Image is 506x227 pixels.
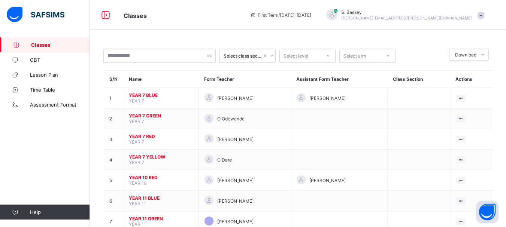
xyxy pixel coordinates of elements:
td: 6 [104,191,123,211]
th: Class Section [387,71,450,88]
span: [PERSON_NAME] [309,95,346,101]
th: Assistant Form Teacher [291,71,387,88]
span: [PERSON_NAME] [217,178,254,183]
span: YEAR 11 GREEN [129,216,193,221]
th: Actions [450,71,493,88]
th: Form Teacher [199,71,291,88]
span: Download [455,52,476,58]
span: YEAR 7 GREEN [129,113,193,119]
span: Lesson Plan [30,72,90,78]
span: YEAR 7 RED [129,134,193,139]
span: Time Table [30,87,90,93]
td: 4 [104,150,123,170]
span: YEAR 7 [129,119,144,124]
span: YEAR 7 [129,160,144,165]
div: Select arm [343,49,366,63]
span: [PERSON_NAME] [217,198,254,204]
span: YEAR 7 YELLOW [129,154,193,160]
span: YEAR 10 RED [129,175,193,180]
span: [PERSON_NAME] [217,136,254,142]
span: Help [30,209,90,215]
td: 5 [104,170,123,191]
span: [PERSON_NAME] [217,95,254,101]
td: 3 [104,129,123,150]
div: Select level [284,49,308,63]
div: S.Bassey [319,9,488,21]
img: safsims [7,7,64,22]
span: Classes [31,42,90,48]
div: Select class section [224,53,262,59]
th: S/N [104,71,123,88]
span: YEAR 11 [129,201,146,206]
span: YEAR 7 [129,139,144,145]
span: Assessment Format [30,102,90,108]
span: YEAR 7 [129,98,144,104]
td: 2 [104,108,123,129]
span: YEAR 11 [129,221,146,227]
span: YEAR 11 BLUE [129,195,193,201]
span: session/term information [250,12,311,18]
th: Name [123,71,199,88]
span: [PERSON_NAME] [217,219,254,224]
span: O Odewande [217,116,245,122]
span: S. Bassey [341,9,472,15]
span: CBT [30,57,90,63]
span: YEAR 10 [129,180,147,186]
span: O Dare [217,157,232,163]
span: [PERSON_NAME][EMAIL_ADDRESS][PERSON_NAME][DOMAIN_NAME] [341,16,472,20]
button: Open asap [476,201,499,223]
span: [PERSON_NAME] [309,178,346,183]
span: Classes [124,12,147,19]
span: YEAR 7 BLUE [129,92,193,98]
td: 1 [104,88,123,108]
